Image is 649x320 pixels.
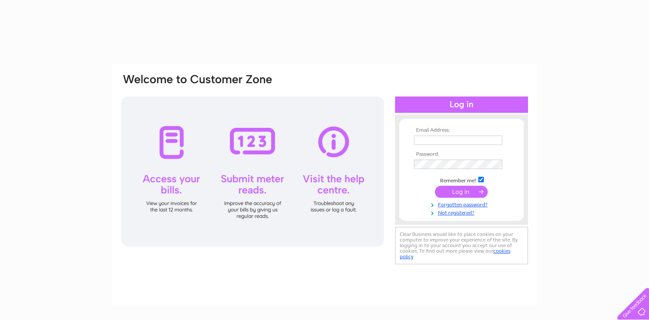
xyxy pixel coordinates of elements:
[412,127,511,133] th: Email Address:
[414,208,511,216] a: Not registered?
[414,200,511,208] a: Forgotten password?
[395,227,528,264] div: Clear Business would like to place cookies on your computer to improve your experience of the sit...
[435,186,488,198] input: Submit
[400,248,510,260] a: cookies policy
[412,151,511,157] th: Password:
[412,175,511,184] td: Remember me?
